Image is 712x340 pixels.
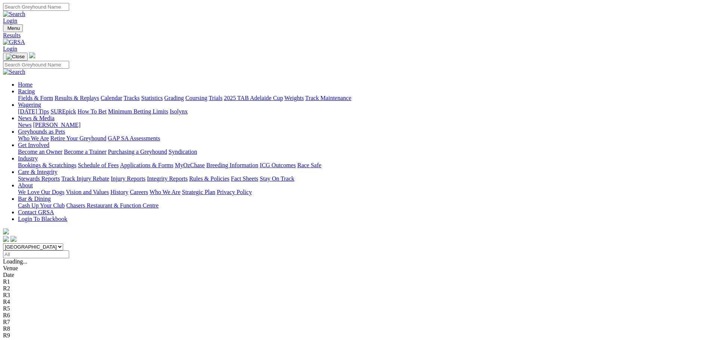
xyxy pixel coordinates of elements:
a: About [18,182,33,188]
div: R5 [3,305,709,312]
a: Greyhounds as Pets [18,128,65,135]
button: Toggle navigation [3,24,23,32]
div: R6 [3,312,709,319]
a: Results [3,32,709,39]
div: Get Involved [18,149,709,155]
a: Trials [209,95,222,101]
a: Become a Trainer [64,149,107,155]
div: R2 [3,285,709,292]
div: R7 [3,319,709,325]
a: Integrity Reports [147,175,188,182]
a: Isolynx [170,108,188,115]
a: News & Media [18,115,55,121]
div: Racing [18,95,709,102]
a: Stay On Track [260,175,294,182]
img: Close [6,54,25,60]
a: ICG Outcomes [260,162,296,168]
a: Race Safe [297,162,321,168]
a: GAP SA Assessments [108,135,160,141]
a: Who We Are [18,135,49,141]
div: R9 [3,332,709,339]
a: Purchasing a Greyhound [108,149,167,155]
a: Calendar [101,95,122,101]
a: 2025 TAB Adelaide Cup [224,95,283,101]
input: Search [3,3,69,11]
a: Injury Reports [111,175,145,182]
img: twitter.svg [10,236,16,242]
a: Minimum Betting Limits [108,108,168,115]
img: GRSA [3,39,25,46]
div: Bar & Dining [18,202,709,209]
div: Greyhounds as Pets [18,135,709,142]
a: Stewards Reports [18,175,60,182]
a: Track Maintenance [305,95,351,101]
img: Search [3,11,25,18]
a: Login [3,18,17,24]
div: R4 [3,299,709,305]
a: Bar & Dining [18,196,51,202]
a: Chasers Restaurant & Function Centre [66,202,158,209]
a: MyOzChase [175,162,205,168]
a: Become an Owner [18,149,62,155]
div: R3 [3,292,709,299]
a: Cash Up Your Club [18,202,65,209]
a: We Love Our Dogs [18,189,64,195]
a: Wagering [18,102,41,108]
span: Menu [7,25,20,31]
a: Racing [18,88,35,94]
button: Toggle navigation [3,53,28,61]
div: About [18,189,709,196]
a: Breeding Information [206,162,258,168]
a: Weights [284,95,304,101]
a: Syndication [169,149,197,155]
div: Venue [3,265,709,272]
div: Care & Integrity [18,175,709,182]
a: Results & Replays [55,95,99,101]
div: Industry [18,162,709,169]
img: Search [3,69,25,75]
a: Get Involved [18,142,49,148]
img: logo-grsa-white.png [29,52,35,58]
a: Schedule of Fees [78,162,118,168]
a: Statistics [141,95,163,101]
a: History [110,189,128,195]
a: Grading [164,95,184,101]
a: Track Injury Rebate [61,175,109,182]
div: R1 [3,278,709,285]
a: Contact GRSA [18,209,54,215]
a: Retire Your Greyhound [50,135,107,141]
a: How To Bet [78,108,107,115]
a: Strategic Plan [182,189,215,195]
img: facebook.svg [3,236,9,242]
a: Privacy Policy [217,189,252,195]
span: Loading... [3,258,27,265]
img: logo-grsa-white.png [3,228,9,234]
a: Care & Integrity [18,169,58,175]
a: Home [18,81,33,88]
a: SUREpick [50,108,76,115]
input: Search [3,61,69,69]
a: Vision and Values [66,189,109,195]
a: Login [3,46,17,52]
div: Wagering [18,108,709,115]
a: [PERSON_NAME] [33,122,80,128]
div: News & Media [18,122,709,128]
div: R8 [3,325,709,332]
a: Fact Sheets [231,175,258,182]
a: Rules & Policies [189,175,229,182]
a: Applications & Forms [120,162,173,168]
input: Select date [3,250,69,258]
a: Login To Blackbook [18,216,67,222]
a: Fields & Form [18,95,53,101]
a: Who We Are [150,189,181,195]
a: [DATE] Tips [18,108,49,115]
a: Careers [130,189,148,195]
a: Industry [18,155,38,162]
div: Date [3,272,709,278]
a: News [18,122,31,128]
a: Tracks [124,95,140,101]
a: Coursing [185,95,207,101]
a: Bookings & Scratchings [18,162,76,168]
